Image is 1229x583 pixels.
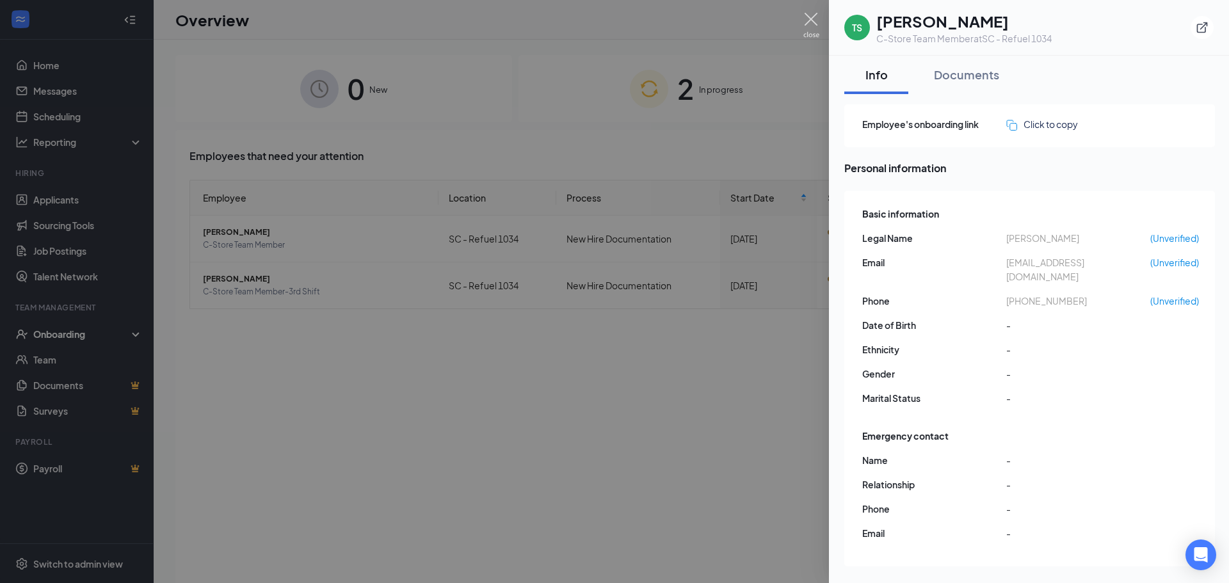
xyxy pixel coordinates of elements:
[1006,453,1150,467] span: -
[876,32,1052,45] div: C-Store Team Member at SC - Refuel 1034
[1006,391,1150,405] span: -
[1006,477,1150,491] span: -
[876,10,1052,32] h1: [PERSON_NAME]
[1006,294,1150,308] span: [PHONE_NUMBER]
[1006,526,1150,540] span: -
[1006,120,1017,131] img: click-to-copy.71757273a98fde459dfc.svg
[1006,342,1150,356] span: -
[852,21,862,34] div: TS
[862,477,1006,491] span: Relationship
[1150,255,1199,269] span: (Unverified)
[862,342,1006,356] span: Ethnicity
[862,453,1006,467] span: Name
[862,526,1006,540] span: Email
[862,367,1006,381] span: Gender
[862,294,1006,308] span: Phone
[1006,318,1150,332] span: -
[862,391,1006,405] span: Marital Status
[1006,367,1150,381] span: -
[1006,255,1150,284] span: [EMAIL_ADDRESS][DOMAIN_NAME]
[857,67,896,83] div: Info
[1150,231,1199,245] span: (Unverified)
[862,231,1006,245] span: Legal Name
[1006,117,1078,131] button: Click to copy
[1150,294,1199,308] span: (Unverified)
[934,67,999,83] div: Documents
[844,160,1215,176] span: Personal information
[862,117,1006,131] span: Employee's onboarding link
[862,255,1006,269] span: Email
[1196,21,1209,34] svg: ExternalLink
[862,318,1006,332] span: Date of Birth
[1006,502,1150,516] span: -
[1006,231,1150,245] span: [PERSON_NAME]
[1191,16,1214,39] button: ExternalLink
[862,207,939,221] span: Basic information
[862,502,1006,516] span: Phone
[862,429,949,443] span: Emergency contact
[1185,539,1216,570] div: Open Intercom Messenger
